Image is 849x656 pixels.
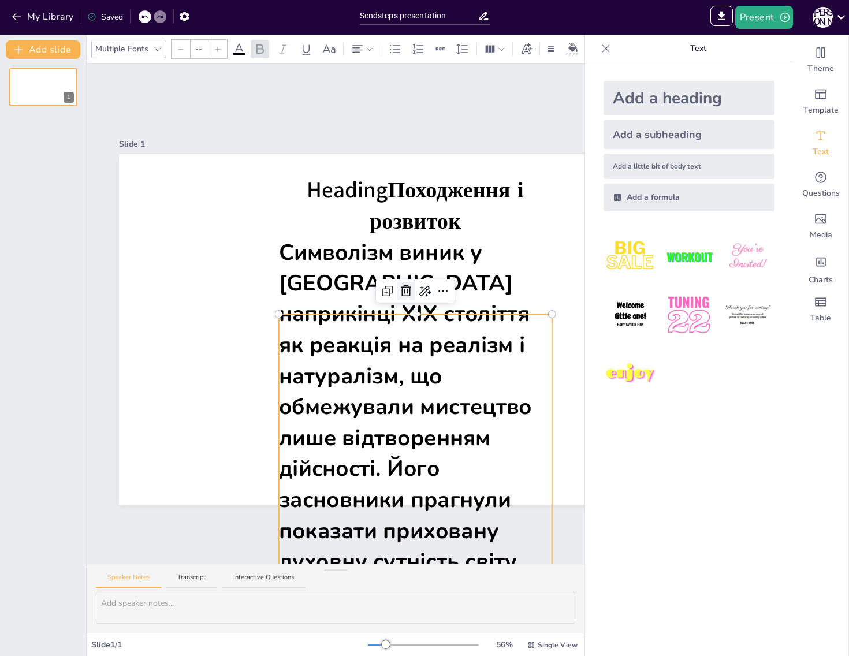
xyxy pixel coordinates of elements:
[9,8,79,26] button: My Library
[64,92,74,103] div: 1
[91,639,368,651] div: Slide 1 / 1
[793,122,848,164] div: Add text boxes
[604,288,657,342] img: 4.jpeg
[793,206,848,247] div: Add images, graphics, shapes or video
[615,35,781,62] p: Text
[802,188,840,199] span: Questions
[166,573,217,588] button: Transcript
[119,138,618,150] div: Slide 1
[9,68,77,106] div: 1
[545,40,557,58] div: Border settings
[307,176,530,237] span: HeadingПоходження і розвиток
[490,639,518,651] div: 56 %
[793,289,848,330] div: Add a table
[93,40,151,57] div: Multiple Fonts
[793,81,848,122] div: Add ready made slides
[604,347,657,401] img: 7.jpeg
[662,288,716,342] img: 5.jpeg
[793,39,848,81] div: Change the overall theme
[721,288,774,342] img: 6.jpeg
[360,8,478,24] input: Insert title
[813,6,833,29] button: М [PERSON_NAME]
[604,120,774,149] div: Add a subheading
[517,40,535,58] div: Text effects
[279,237,538,607] span: Символізм виник у [GEOGRAPHIC_DATA] наприкінці XIX століття як реакція на реалізм і натуралізм, щ...
[803,105,839,116] span: Template
[793,247,848,289] div: Add charts and graphs
[222,573,306,588] button: Interactive Questions
[538,640,578,650] span: Single View
[810,229,832,241] span: Media
[604,154,774,179] div: Add a little bit of body text
[735,6,793,29] button: Present
[710,6,733,29] span: Export to PowerPoint
[564,43,582,55] div: Background color
[813,146,829,158] span: Text
[604,230,657,284] img: 1.jpeg
[807,63,834,74] span: Theme
[721,230,774,284] img: 3.jpeg
[96,573,161,588] button: Speaker Notes
[6,40,80,59] button: Add slide
[810,312,831,324] span: Table
[604,184,774,211] div: Add a formula
[662,230,716,284] img: 2.jpeg
[809,274,833,286] span: Charts
[87,11,123,23] div: Saved
[482,40,508,58] div: Column Count
[604,81,774,115] div: Add a heading
[793,164,848,206] div: Get real-time input from your audience
[813,7,833,28] div: М [PERSON_NAME]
